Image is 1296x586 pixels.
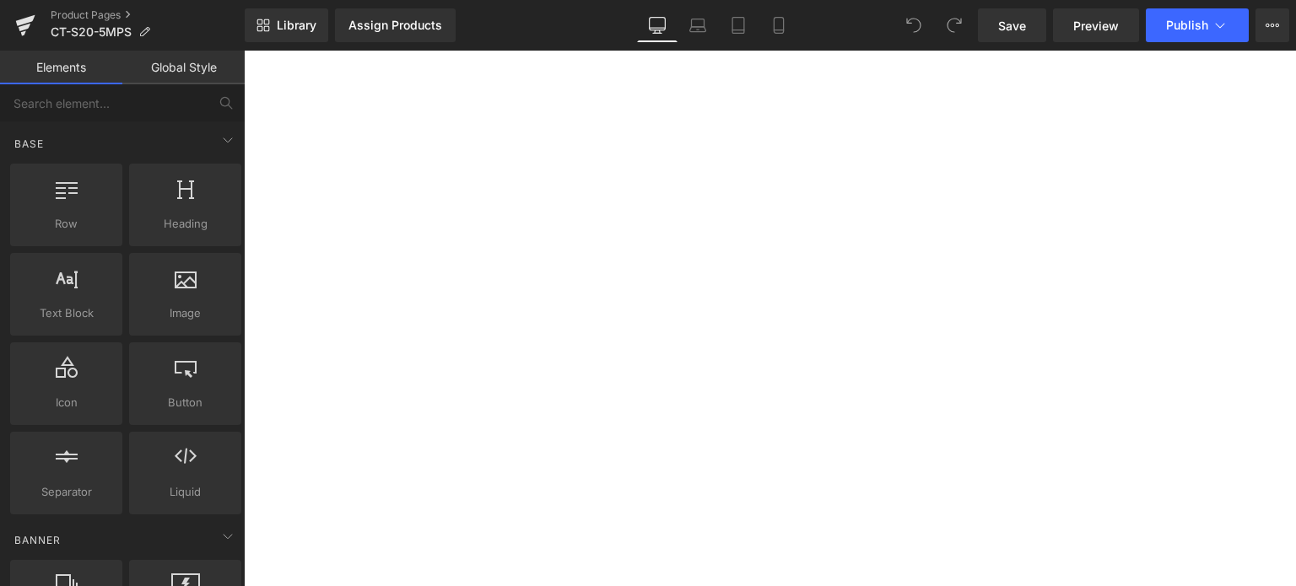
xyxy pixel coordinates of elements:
[1146,8,1249,42] button: Publish
[51,8,245,22] a: Product Pages
[937,8,971,42] button: Redo
[759,8,799,42] a: Mobile
[678,8,718,42] a: Laptop
[15,304,117,322] span: Text Block
[277,18,316,33] span: Library
[718,8,759,42] a: Tablet
[1255,8,1289,42] button: More
[15,215,117,233] span: Row
[134,394,236,411] span: Button
[122,51,245,84] a: Global Style
[1053,8,1139,42] a: Preview
[1166,19,1208,32] span: Publish
[15,483,117,501] span: Separator
[15,394,117,411] span: Icon
[637,8,678,42] a: Desktop
[998,17,1026,35] span: Save
[134,483,236,501] span: Liquid
[134,215,236,233] span: Heading
[897,8,931,42] button: Undo
[348,19,442,32] div: Assign Products
[134,304,236,322] span: Image
[51,25,132,39] span: CT-S20-5MPS
[1073,17,1119,35] span: Preview
[13,532,62,548] span: Banner
[245,8,328,42] a: New Library
[13,136,46,152] span: Base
